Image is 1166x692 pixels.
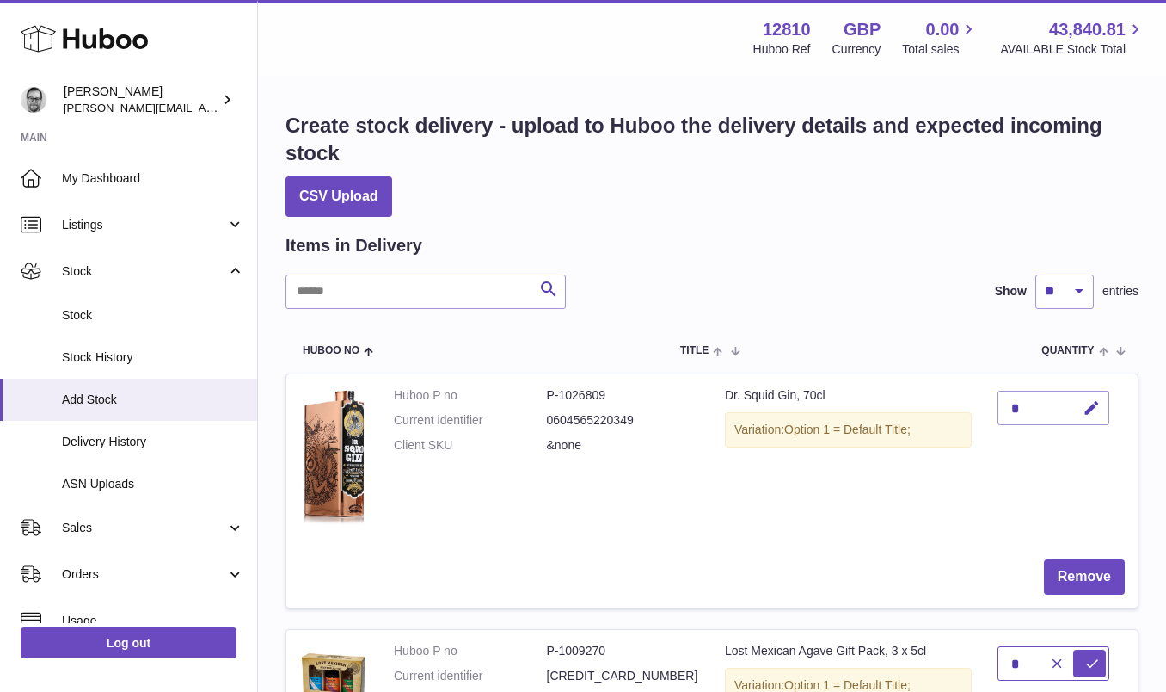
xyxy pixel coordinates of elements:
[763,18,811,41] strong: 12810
[46,108,60,122] img: tab_domain_overview_orange.svg
[62,392,244,408] span: Add Stock
[394,643,547,659] dt: Huboo P no
[62,520,226,536] span: Sales
[547,643,700,659] dd: P-1009270
[62,263,226,280] span: Stock
[299,387,368,529] img: Dr. Squid Gin, 70cl
[171,108,185,122] img: tab_keywords_by_traffic_grey.svg
[753,41,811,58] div: Huboo Ref
[62,434,244,450] span: Delivery History
[680,345,709,356] span: Title
[62,476,244,492] span: ASN Uploads
[394,387,547,404] dt: Huboo P no
[64,101,345,114] span: [PERSON_NAME][EMAIL_ADDRESS][DOMAIN_NAME]
[547,387,700,404] dd: P-1026809
[547,437,700,454] dd: &none
[62,170,244,187] span: My Dashboard
[1041,345,1094,356] span: Quantity
[62,613,244,629] span: Usage
[547,668,700,684] dd: [CREDIT_CARD_NUMBER]
[21,87,46,113] img: alex@digidistiller.com
[285,176,392,217] button: CSV Upload
[394,412,547,429] dt: Current identifier
[62,566,226,583] span: Orders
[902,18,979,58] a: 0.00 Total sales
[844,18,881,41] strong: GBP
[28,45,41,59] img: website_grey.svg
[784,423,911,436] span: Option 1 = Default Title;
[547,412,700,429] dd: 0604565220349
[394,437,547,454] dt: Client SKU
[394,668,547,684] dt: Current identifier
[995,283,1027,300] label: Show
[926,18,960,41] span: 0.00
[712,374,985,547] td: Dr. Squid Gin, 70cl
[1000,41,1145,58] span: AVAILABLE Stock Total
[1000,18,1145,58] a: 43,840.81 AVAILABLE Stock Total
[48,28,84,41] div: v 4.0.25
[45,45,189,59] div: Domain: [DOMAIN_NAME]
[902,41,979,58] span: Total sales
[62,307,244,324] span: Stock
[832,41,881,58] div: Currency
[65,110,154,121] div: Domain Overview
[725,412,972,448] div: Variation:
[190,110,290,121] div: Keywords by Traffic
[285,112,1138,168] h1: Create stock delivery - upload to Huboo the delivery details and expected incoming stock
[62,217,226,233] span: Listings
[1049,18,1126,41] span: 43,840.81
[1044,559,1125,595] button: Remove
[285,234,422,257] h2: Items in Delivery
[784,678,911,692] span: Option 1 = Default Title;
[64,83,218,116] div: [PERSON_NAME]
[303,345,359,356] span: Huboo no
[1102,283,1138,300] span: entries
[21,627,236,658] a: Log out
[62,349,244,366] span: Stock History
[28,28,41,41] img: logo_orange.svg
